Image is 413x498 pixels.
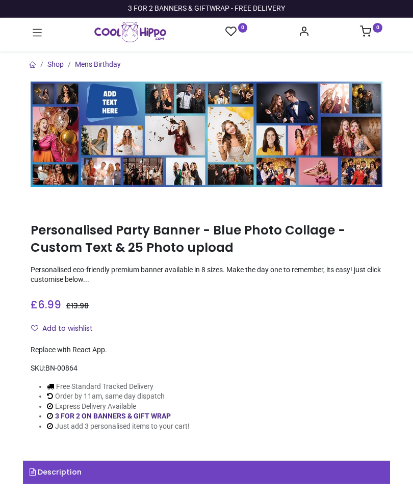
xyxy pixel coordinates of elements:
a: Mens Birthday [75,60,121,68]
img: Personalised Party Banner - Blue Photo Collage - Custom Text & 25 Photo upload [31,82,382,187]
li: Express Delivery Available [47,402,190,412]
img: Cool Hippo [94,22,166,42]
a: Account Info [298,29,309,37]
a: 0 [225,25,248,38]
div: SKU: [31,363,382,374]
li: Free Standard Tracked Delivery [47,382,190,392]
button: Add to wishlistAdd to wishlist [31,320,101,337]
p: Personalised eco-friendly premium banner available in 8 sizes. Make the day one to remember, its ... [31,265,382,285]
span: £ [66,301,89,311]
h1: Personalised Party Banner - Blue Photo Collage - Custom Text & 25 Photo upload [31,222,382,257]
div: 3 FOR 2 BANNERS & GIFTWRAP - FREE DELIVERY [128,4,285,14]
a: 3 FOR 2 ON BANNERS & GIFT WRAP [55,412,171,420]
div: Replace with React App. [31,345,382,355]
a: 0 [360,29,382,37]
span: 6.99 [38,297,61,312]
span: 13.98 [71,301,89,311]
span: £ [31,297,61,312]
sup: 0 [238,23,248,33]
i: Add to wishlist [31,325,38,332]
li: Just add 3 personalised items to your cart! [47,422,190,432]
li: Order by 11am, same day dispatch [47,391,190,402]
a: Logo of Cool Hippo [94,22,166,42]
a: Description [23,461,390,484]
a: Shop [47,60,64,68]
span: BN-00864 [45,364,78,372]
sup: 0 [373,23,382,33]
